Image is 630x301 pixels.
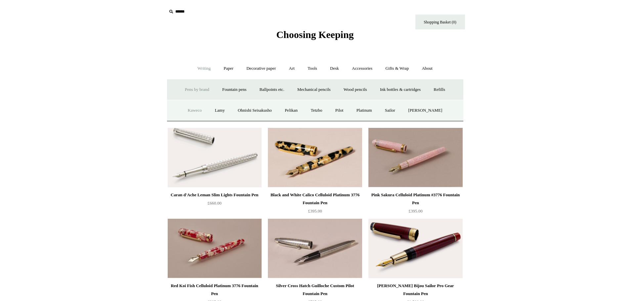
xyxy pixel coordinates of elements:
a: Pens by brand [179,81,215,98]
a: [PERSON_NAME] [402,102,448,119]
div: Silver Cross Hatch Guilloche Custom Pilot Fountain Pen [270,282,360,298]
a: Kaweco [182,102,208,119]
a: Refills [428,81,451,98]
a: Ohnishi Seisakusho [232,102,278,119]
span: £660.00 [207,201,221,206]
a: About [416,60,439,77]
a: Gifts & Wrap [379,60,415,77]
a: Choosing Keeping [276,34,354,39]
a: Decorative paper [240,60,282,77]
img: Black and White Calico Celluloid Platinum 3776 Fountain Pen [268,128,362,187]
div: Caran d'Ache Leman Slim Lights Fountain Pen [169,191,260,199]
a: Caran d'Ache Leman Slim Lights Fountain Pen £660.00 [168,191,262,218]
a: Ballpoints etc. [254,81,290,98]
img: Caran d'Ache Leman Slim Lights Fountain Pen [168,128,262,187]
a: Lamy [209,102,231,119]
a: Ruby Wajima Bijou Sailor Pro Gear Fountain Pen Ruby Wajima Bijou Sailor Pro Gear Fountain Pen [368,219,462,278]
a: Mechanical pencils [291,81,337,98]
img: Red Koi Fish Celluloid Platinum 3776 Fountain Pen [168,219,262,278]
a: Sailor [379,102,401,119]
a: Silver Cross Hatch Guilloche Custom Pilot Fountain Pen Silver Cross Hatch Guilloche Custom Pilot ... [268,219,362,278]
a: Tools [302,60,323,77]
div: [PERSON_NAME] Bijou Sailor Pro Gear Fountain Pen [370,282,461,298]
a: Art [283,60,301,77]
div: Red Koi Fish Celluloid Platinum 3776 Fountain Pen [169,282,260,298]
a: Ink bottles & cartridges [374,81,427,98]
a: Pink Sakura Celluloid Platinum #3776 Fountain Pen Pink Sakura Celluloid Platinum #3776 Fountain Pen [368,128,462,187]
img: Ruby Wajima Bijou Sailor Pro Gear Fountain Pen [368,219,462,278]
div: Pink Sakura Celluloid Platinum #3776 Fountain Pen [370,191,461,207]
a: Black and White Calico Celluloid Platinum 3776 Fountain Pen Black and White Calico Celluloid Plat... [268,128,362,187]
a: Fountain pens [216,81,252,98]
a: Red Koi Fish Celluloid Platinum 3776 Fountain Pen Red Koi Fish Celluloid Platinum 3776 Fountain Pen [168,219,262,278]
a: Writing [191,60,217,77]
span: £395.00 [308,208,322,213]
img: Silver Cross Hatch Guilloche Custom Pilot Fountain Pen [268,219,362,278]
a: Desk [324,60,345,77]
a: Accessories [346,60,378,77]
a: Pink Sakura Celluloid Platinum #3776 Fountain Pen £395.00 [368,191,462,218]
a: Caran d'Ache Leman Slim Lights Fountain Pen Caran d'Ache Leman Slim Lights Fountain Pen [168,128,262,187]
a: Pilot [329,102,350,119]
a: Pelikan [279,102,304,119]
span: £395.00 [408,208,422,213]
span: Choosing Keeping [276,29,354,40]
a: Black and White Calico Celluloid Platinum 3776 Fountain Pen £395.00 [268,191,362,218]
img: Pink Sakura Celluloid Platinum #3776 Fountain Pen [368,128,462,187]
a: Paper [218,60,239,77]
a: Tetzbo [305,102,328,119]
a: Shopping Basket (0) [415,15,465,29]
a: Platinum [351,102,378,119]
a: Wood pencils [338,81,373,98]
div: Black and White Calico Celluloid Platinum 3776 Fountain Pen [270,191,360,207]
